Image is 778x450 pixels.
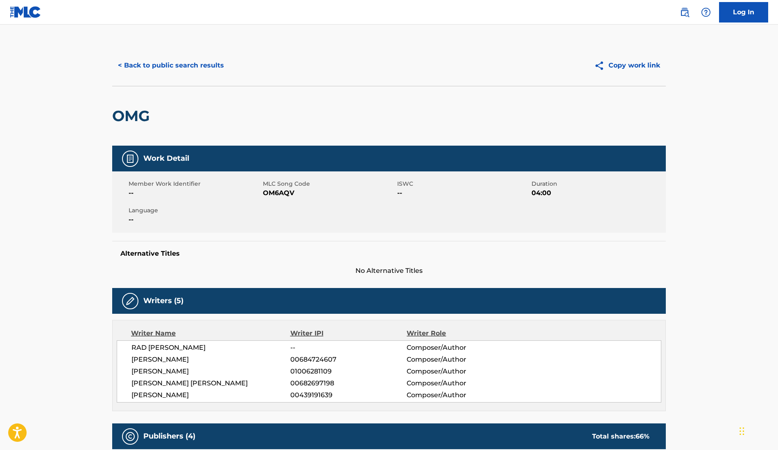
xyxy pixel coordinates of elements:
span: [PERSON_NAME] [131,390,290,400]
h5: Publishers (4) [143,432,195,441]
img: help [701,7,711,17]
a: Public Search [676,4,693,20]
span: Composer/Author [407,355,513,364]
span: Composer/Author [407,390,513,400]
span: [PERSON_NAME] [PERSON_NAME] [131,378,290,388]
span: No Alternative Titles [112,266,666,276]
span: [PERSON_NAME] [131,367,290,376]
span: ISWC [397,180,529,188]
div: Writer Name [131,328,290,338]
span: Duration [531,180,664,188]
span: OM6AQV [263,188,395,198]
img: Writers [125,296,135,306]
div: Writer IPI [290,328,407,338]
span: -- [290,343,407,353]
span: Composer/Author [407,378,513,388]
div: Help [698,4,714,20]
span: 66 % [636,432,649,440]
span: Composer/Author [407,367,513,376]
span: RAD [PERSON_NAME] [131,343,290,353]
button: Copy work link [588,55,666,76]
h5: Writers (5) [143,296,183,306]
span: -- [397,188,529,198]
span: Member Work Identifier [129,180,261,188]
h2: OMG [112,107,154,125]
span: -- [129,188,261,198]
span: Language [129,206,261,215]
div: Drag [740,419,744,443]
img: Work Detail [125,154,135,164]
img: Publishers [125,432,135,441]
span: 00684724607 [290,355,407,364]
span: MLC Song Code [263,180,395,188]
button: < Back to public search results [112,55,230,76]
a: Log In [719,2,768,22]
iframe: Chat Widget [737,411,778,450]
h5: Work Detail [143,154,189,163]
img: search [680,7,690,17]
span: -- [129,215,261,225]
img: Copy work link [594,61,608,71]
div: Total shares: [592,432,649,441]
span: 00682697198 [290,378,407,388]
span: [PERSON_NAME] [131,355,290,364]
span: 04:00 [531,188,664,198]
span: 01006281109 [290,367,407,376]
span: Composer/Author [407,343,513,353]
span: 00439191639 [290,390,407,400]
div: Writer Role [407,328,513,338]
h5: Alternative Titles [120,250,658,258]
img: MLC Logo [10,6,41,18]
